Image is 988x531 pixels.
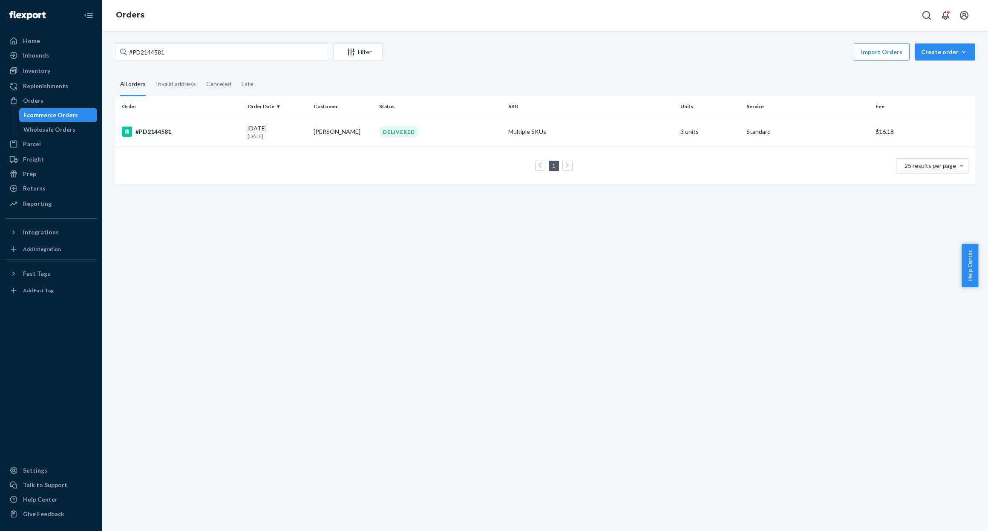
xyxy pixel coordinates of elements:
[743,96,872,117] th: Service
[23,170,36,178] div: Prep
[19,123,98,136] a: Wholesale Orders
[23,269,50,278] div: Fast Tags
[242,73,253,95] div: Late
[333,43,383,61] button: Filter
[746,127,869,136] p: Standard
[23,111,78,119] div: Ecommerce Orders
[376,96,505,117] th: Status
[23,287,54,294] div: Add Fast Tag
[5,79,97,93] a: Replenishments
[5,49,97,62] a: Inbounds
[314,103,373,110] div: Customer
[5,182,97,195] a: Returns
[872,96,975,117] th: Fee
[915,43,975,61] button: Create order
[23,51,49,60] div: Inbounds
[5,242,97,256] a: Add Integration
[122,127,241,137] div: #PD2144581
[23,510,64,518] div: Give Feedback
[248,124,307,140] div: [DATE]
[5,64,97,78] a: Inventory
[962,244,978,287] button: Help Center
[248,133,307,140] p: [DATE]
[23,495,58,504] div: Help Center
[109,3,151,28] ol: breadcrumbs
[956,7,973,24] button: Open account menu
[854,43,910,61] button: Import Orders
[677,96,743,117] th: Units
[334,48,382,56] div: Filter
[5,493,97,506] a: Help Center
[244,96,310,117] th: Order Date
[9,11,46,20] img: Flexport logo
[505,96,677,117] th: SKU
[23,481,67,489] div: Talk to Support
[918,7,935,24] button: Open Search Box
[23,66,50,75] div: Inventory
[23,184,46,193] div: Returns
[937,7,954,24] button: Open notifications
[5,167,97,181] a: Prep
[23,82,68,90] div: Replenishments
[23,228,59,237] div: Integrations
[115,96,244,117] th: Order
[5,197,97,211] a: Reporting
[206,73,231,95] div: Canceled
[23,125,75,134] div: Wholesale Orders
[23,140,41,148] div: Parcel
[505,117,677,147] td: Multiple SKUs
[23,96,43,105] div: Orders
[115,43,328,61] input: Search orders
[23,466,47,475] div: Settings
[156,73,196,95] div: Invalid address
[23,37,40,45] div: Home
[120,73,146,96] div: All orders
[5,94,97,107] a: Orders
[5,137,97,151] a: Parcel
[5,464,97,477] a: Settings
[23,155,44,164] div: Freight
[550,162,557,169] a: Page 1 is your current page
[379,126,419,138] div: DELIVERED
[5,478,97,492] a: Talk to Support
[921,48,969,56] div: Create order
[80,7,97,24] button: Close Navigation
[19,108,98,122] a: Ecommerce Orders
[5,267,97,280] button: Fast Tags
[23,245,61,253] div: Add Integration
[904,162,956,169] span: 25 results per page
[5,507,97,521] button: Give Feedback
[5,153,97,166] a: Freight
[677,117,743,147] td: 3 units
[23,199,52,208] div: Reporting
[310,117,376,147] td: [PERSON_NAME]
[5,225,97,239] button: Integrations
[116,10,144,20] a: Orders
[5,34,97,48] a: Home
[5,284,97,297] a: Add Fast Tag
[872,117,975,147] td: $16.18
